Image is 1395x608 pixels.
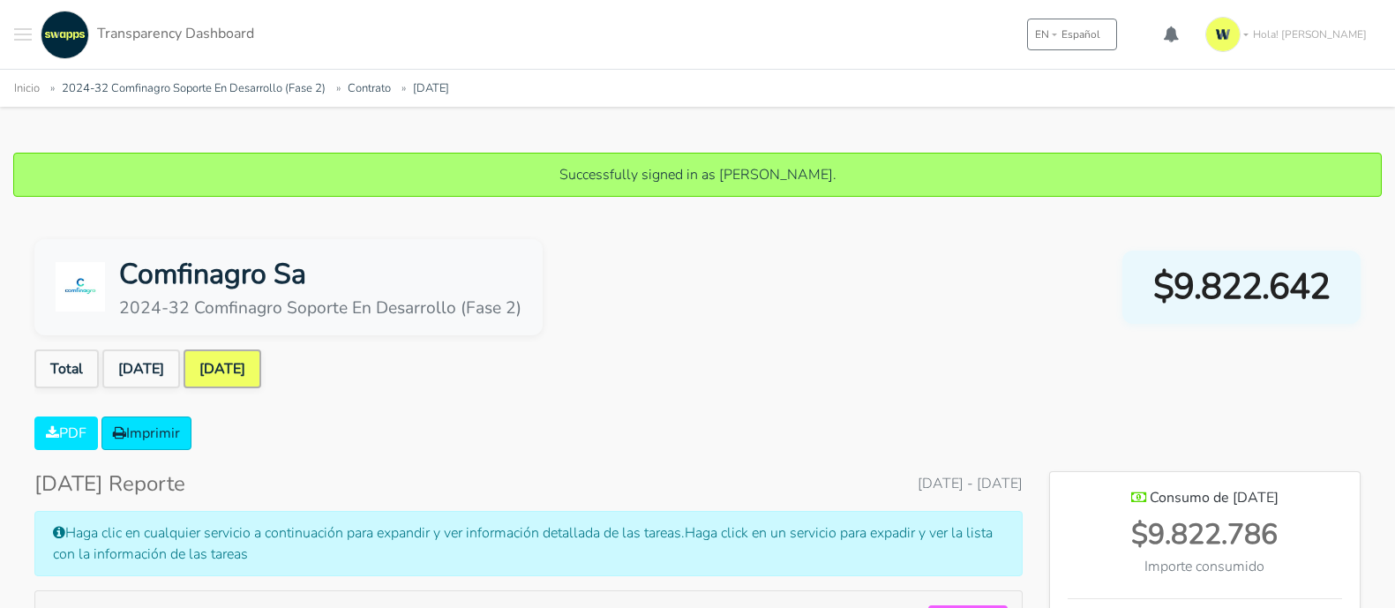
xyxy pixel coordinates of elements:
[1068,514,1342,556] div: $9.822.786
[62,80,326,96] a: 2024-32 Comfinagro Soporte En Desarrollo (Fase 2)
[918,473,1023,494] span: [DATE] - [DATE]
[413,80,449,96] a: [DATE]
[97,24,254,43] span: Transparency Dashboard
[32,164,1363,185] p: Successfully signed in as [PERSON_NAME].
[102,349,180,388] a: [DATE]
[34,511,1023,576] div: Haga clic en cualquier servicio a continuación para expandir y ver información detallada de las t...
[1205,17,1241,52] img: isotipo-3-3e143c57.png
[1061,26,1100,42] span: Español
[1027,19,1117,50] button: ENEspañol
[184,349,261,388] a: [DATE]
[1253,26,1367,42] span: Hola! [PERSON_NAME]
[56,262,105,312] img: Comfinagro Sa
[101,417,191,450] a: Imprimir
[34,417,98,450] a: PDF
[14,11,32,59] button: Toggle navigation menu
[1198,10,1381,59] a: Hola! [PERSON_NAME]
[34,349,99,388] a: Total
[1153,260,1330,313] span: $9.822.642
[41,11,89,59] img: swapps-linkedin-v2.jpg
[34,471,185,497] h4: [DATE] Reporte
[14,80,40,96] a: Inicio
[348,80,391,96] a: Contrato
[119,253,521,296] div: Comfinagro Sa
[1150,488,1279,507] span: Consumo de [DATE]
[119,296,521,321] div: 2024-32 Comfinagro Soporte En Desarrollo (Fase 2)
[36,11,254,59] a: Transparency Dashboard
[1068,556,1342,577] div: Importe consumido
